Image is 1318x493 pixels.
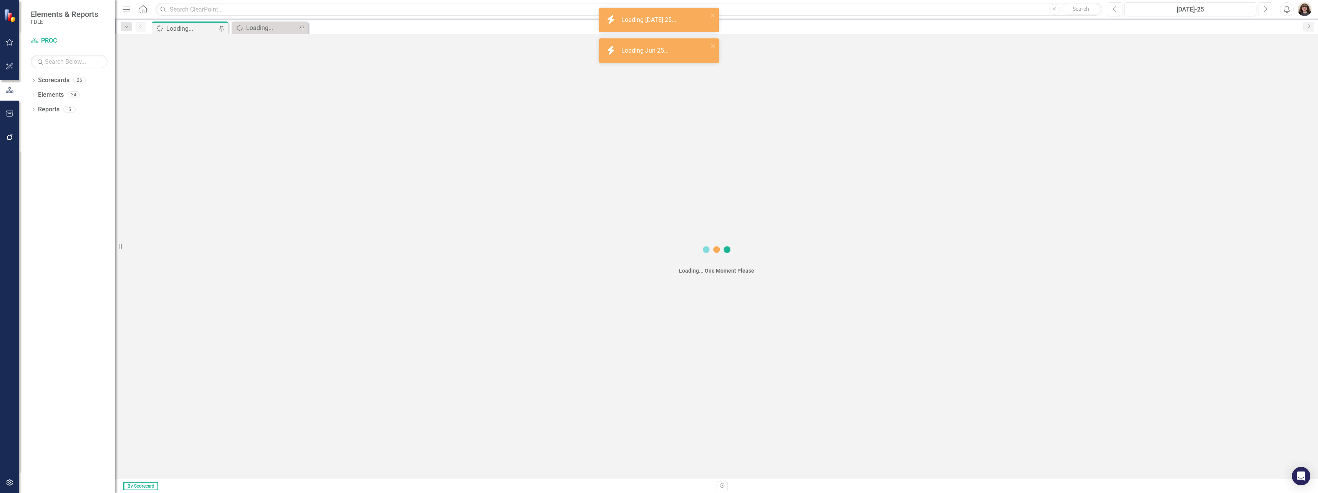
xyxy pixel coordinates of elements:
img: ClearPoint Strategy [4,9,17,22]
a: PROC [31,36,108,45]
span: By Scorecard [123,482,158,490]
img: Lola Brannen [1298,2,1311,16]
div: Loading Jun-25... [621,46,671,55]
div: Loading [DATE]-25... [621,16,678,25]
span: Search [1073,6,1089,12]
small: FDLE [31,19,98,25]
div: Loading... [246,23,297,33]
a: Scorecards [38,76,70,85]
div: 34 [68,92,80,98]
span: Elements & Reports [31,10,98,19]
div: 5 [63,106,76,112]
button: close [710,11,716,20]
div: [DATE]-25 [1127,5,1253,14]
div: Loading... One Moment Please [679,267,754,275]
div: 26 [73,77,86,84]
div: Open Intercom Messenger [1292,467,1310,485]
div: Loading... [166,24,217,33]
button: [DATE]-25 [1124,2,1256,16]
a: Reports [38,105,60,114]
input: Search Below... [31,55,108,68]
button: close [710,41,716,50]
a: Elements [38,91,64,99]
button: Search [1062,4,1100,15]
a: Loading... [233,23,297,33]
input: Search ClearPoint... [156,3,1102,16]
